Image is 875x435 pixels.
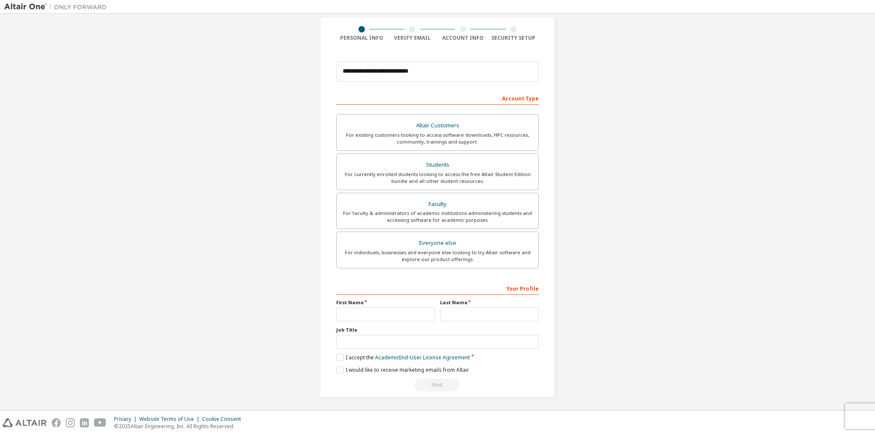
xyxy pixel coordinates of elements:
[342,132,533,145] div: For existing customers looking to access software downloads, HPC resources, community, trainings ...
[114,423,246,430] p: © 2025 Altair Engineering, Inc. All Rights Reserved.
[336,91,539,105] div: Account Type
[336,326,539,333] label: Job Title
[336,379,539,391] div: Read and acccept EULA to continue
[342,198,533,210] div: Faculty
[139,416,202,423] div: Website Terms of Use
[336,35,387,41] div: Personal Info
[202,416,246,423] div: Cookie Consent
[342,210,533,223] div: For faculty & administrators of academic institutions administering students and accessing softwa...
[342,171,533,185] div: For currently enrolled students looking to access the free Altair Student Edition bundle and all ...
[52,418,61,427] img: facebook.svg
[342,159,533,171] div: Students
[336,281,539,295] div: Your Profile
[66,418,75,427] img: instagram.svg
[342,249,533,263] div: For individuals, businesses and everyone else looking to try Altair software and explore our prod...
[80,418,89,427] img: linkedin.svg
[94,418,106,427] img: youtube.svg
[387,35,438,41] div: Verify Email
[3,418,47,427] img: altair_logo.svg
[4,3,111,11] img: Altair One
[437,35,488,41] div: Account Info
[375,354,470,361] a: Academic End-User License Agreement
[336,366,469,373] label: I would like to receive marketing emails from Altair
[440,299,539,306] label: Last Name
[342,120,533,132] div: Altair Customers
[488,35,539,41] div: Security Setup
[342,237,533,249] div: Everyone else
[336,299,435,306] label: First Name
[336,354,470,361] label: I accept the
[114,416,139,423] div: Privacy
